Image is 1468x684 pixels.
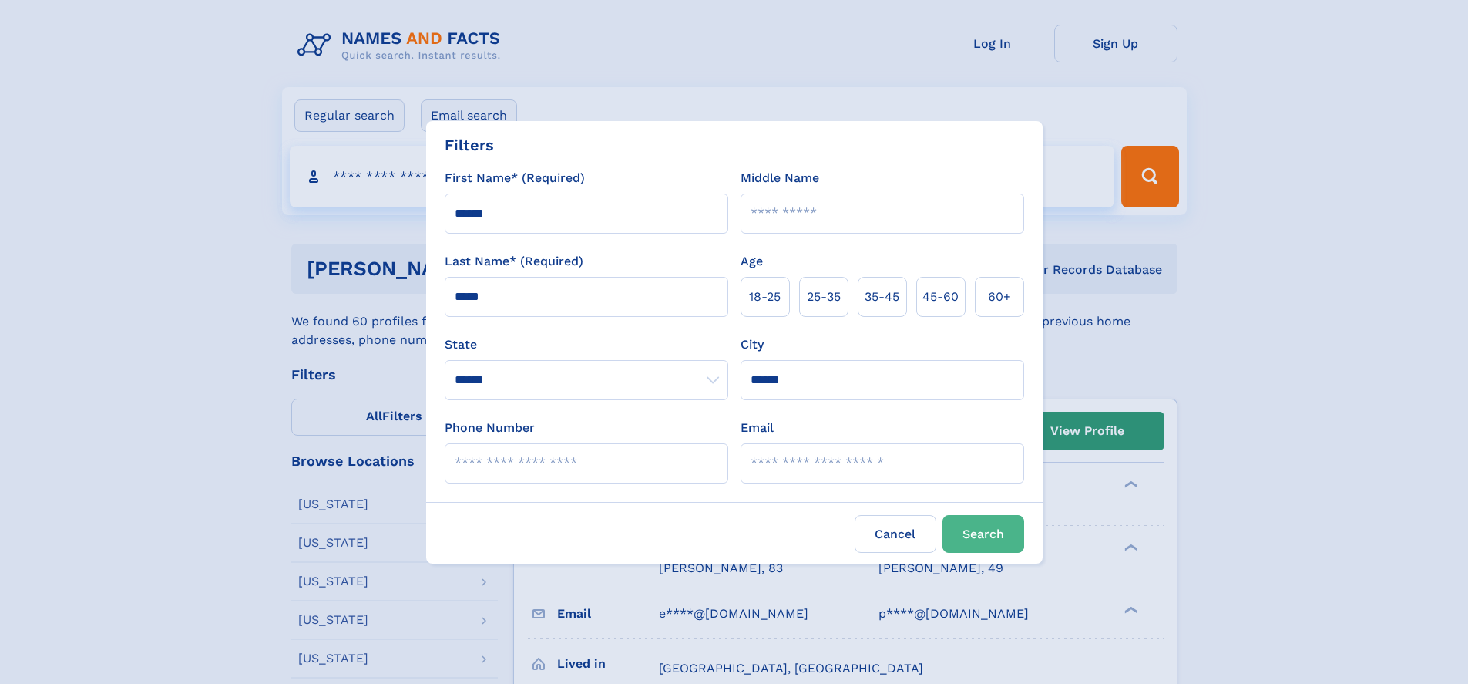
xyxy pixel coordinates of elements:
[445,335,728,354] label: State
[445,169,585,187] label: First Name* (Required)
[445,252,583,271] label: Last Name* (Required)
[445,419,535,437] label: Phone Number
[445,133,494,157] div: Filters
[741,169,819,187] label: Middle Name
[741,335,764,354] label: City
[865,288,899,306] span: 35‑45
[749,288,781,306] span: 18‑25
[741,419,774,437] label: Email
[855,515,936,553] label: Cancel
[942,515,1024,553] button: Search
[741,252,763,271] label: Age
[988,288,1011,306] span: 60+
[807,288,841,306] span: 25‑35
[922,288,959,306] span: 45‑60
